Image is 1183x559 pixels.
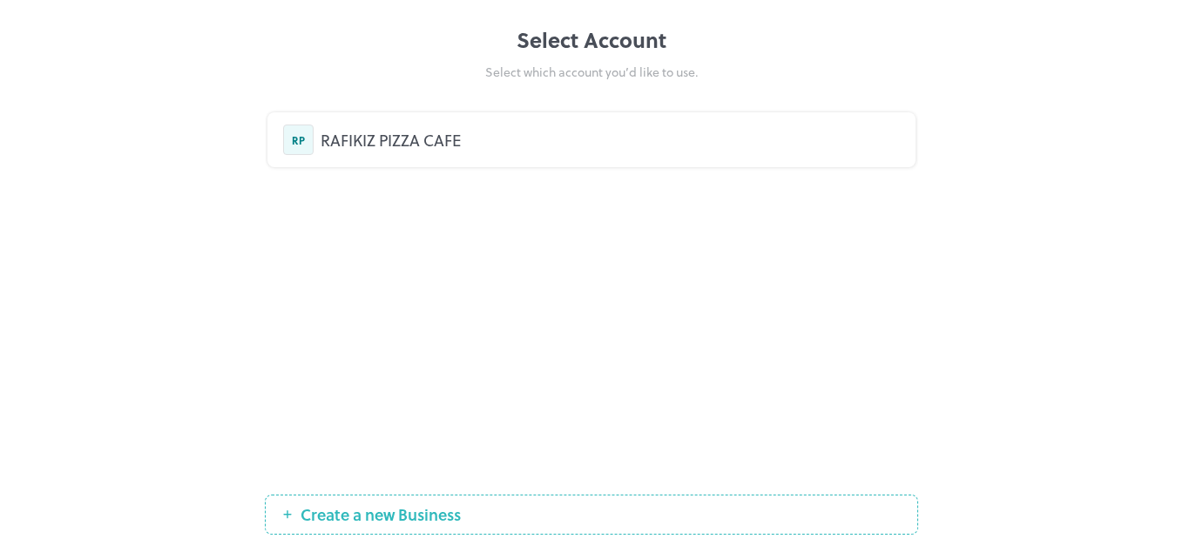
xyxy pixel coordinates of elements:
div: Select Account [265,24,918,56]
span: Create a new Business [292,506,470,523]
div: Select which account you’d like to use. [265,63,918,81]
button: Create a new Business [265,495,918,535]
div: RAFIKIZ PIZZA CAFE [321,128,900,152]
div: RP [283,125,314,155]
